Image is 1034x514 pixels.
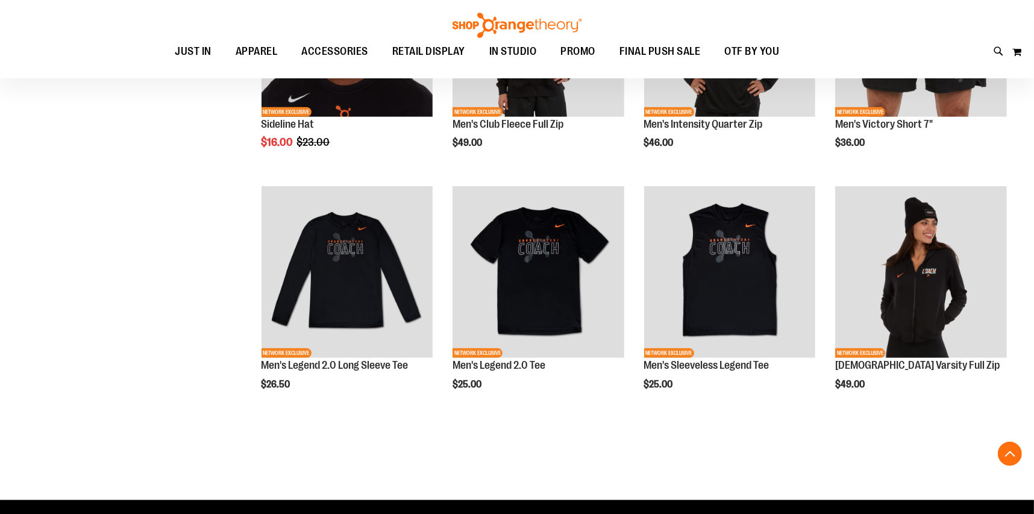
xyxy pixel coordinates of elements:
[262,107,312,117] span: NETWORK EXCLUSIVE
[453,379,483,390] span: $25.00
[262,186,433,360] a: OTF Mens Coach FA23 Legend 2.0 LS Tee - Black primary imageNETWORK EXCLUSIVE
[262,118,315,130] a: Sideline Hat
[725,38,780,65] span: OTF BY YOU
[262,136,295,148] span: $16.00
[829,180,1013,421] div: product
[302,38,369,65] span: ACCESSORIES
[262,359,409,371] a: Men's Legend 2.0 Long Sleeve Tee
[835,379,866,390] span: $49.00
[835,107,885,117] span: NETWORK EXCLUSIVE
[453,348,503,358] span: NETWORK EXCLUSIVE
[489,38,537,65] span: IN STUDIO
[380,38,477,66] a: RETAIL DISPLAY
[835,137,866,148] span: $36.00
[163,38,224,66] a: JUST IN
[451,13,583,38] img: Shop Orangetheory
[644,118,763,130] a: Men's Intensity Quarter Zip
[607,38,713,66] a: FINAL PUSH SALE
[713,38,792,66] a: OTF BY YOU
[549,38,608,66] a: PROMO
[453,359,545,371] a: Men's Legend 2.0 Tee
[477,38,549,65] a: IN STUDIO
[638,180,822,421] div: product
[835,186,1007,358] img: OTF Ladies Coach FA23 Varsity Full Zip - Black primary image
[255,180,439,421] div: product
[262,348,312,358] span: NETWORK EXCLUSIVE
[236,38,278,65] span: APPAREL
[644,107,694,117] span: NETWORK EXCLUSIVE
[644,359,769,371] a: Men's Sleeveless Legend Tee
[262,186,433,358] img: OTF Mens Coach FA23 Legend 2.0 LS Tee - Black primary image
[644,379,675,390] span: $25.00
[644,186,816,360] a: OTF Mens Coach FA23 Legend Sleeveless Tee - Black primary imageNETWORK EXCLUSIVE
[224,38,290,66] a: APPAREL
[644,186,816,358] img: OTF Mens Coach FA23 Legend Sleeveless Tee - Black primary image
[835,359,1000,371] a: [DEMOGRAPHIC_DATA] Varsity Full Zip
[644,137,675,148] span: $46.00
[453,186,624,360] a: OTF Mens Coach FA23 Legend 2.0 SS Tee - Black primary imageNETWORK EXCLUSIVE
[998,442,1022,466] button: Back To Top
[644,348,694,358] span: NETWORK EXCLUSIVE
[835,186,1007,360] a: OTF Ladies Coach FA23 Varsity Full Zip - Black primary imageNETWORK EXCLUSIVE
[619,38,701,65] span: FINAL PUSH SALE
[175,38,212,65] span: JUST IN
[561,38,596,65] span: PROMO
[835,348,885,358] span: NETWORK EXCLUSIVE
[835,118,933,130] a: Men's Victory Short 7"
[392,38,465,65] span: RETAIL DISPLAY
[262,379,292,390] span: $26.50
[446,180,630,421] div: product
[453,118,563,130] a: Men's Club Fleece Full Zip
[290,38,381,66] a: ACCESSORIES
[453,186,624,358] img: OTF Mens Coach FA23 Legend 2.0 SS Tee - Black primary image
[297,136,332,148] span: $23.00
[453,107,503,117] span: NETWORK EXCLUSIVE
[453,137,484,148] span: $49.00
